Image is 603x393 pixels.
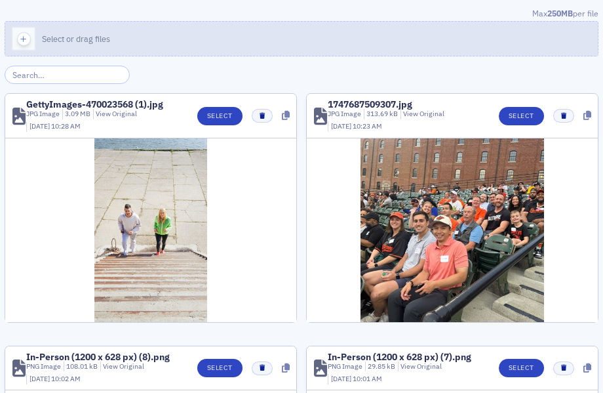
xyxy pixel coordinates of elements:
div: GettyImages-470023568 (1).jpg [26,100,163,109]
a: View Original [96,109,137,118]
button: Select [197,107,243,125]
a: View Original [400,362,442,371]
span: 10:01 AM [353,374,382,383]
div: Max per file [5,7,598,22]
span: 250MB [547,8,573,18]
span: 10:23 AM [353,121,382,131]
div: 3.09 MB [62,109,91,119]
span: Select or drag files [42,33,110,44]
input: Search… [5,66,130,84]
a: View Original [103,362,144,371]
span: [DATE] [331,374,353,383]
span: [DATE] [29,121,51,131]
div: 29.85 kB [365,362,396,372]
div: 1747687509307.jpg [328,100,412,109]
span: [DATE] [331,121,353,131]
button: Select or drag files [5,21,598,56]
span: 10:28 AM [51,121,81,131]
button: Select [499,107,544,125]
div: PNG Image [26,362,61,372]
div: In-Person (1200 x 628 px) (8).png [26,352,170,362]
span: 10:02 AM [51,374,81,383]
div: JPG Image [328,109,361,119]
div: 313.69 kB [364,109,399,119]
a: View Original [403,109,444,118]
button: Select [197,359,243,377]
div: 108.01 kB [64,362,98,372]
div: JPG Image [26,109,60,119]
div: In-Person (1200 x 628 px) (7).png [328,352,471,362]
button: Select [499,359,544,377]
span: [DATE] [29,374,51,383]
div: PNG Image [328,362,362,372]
